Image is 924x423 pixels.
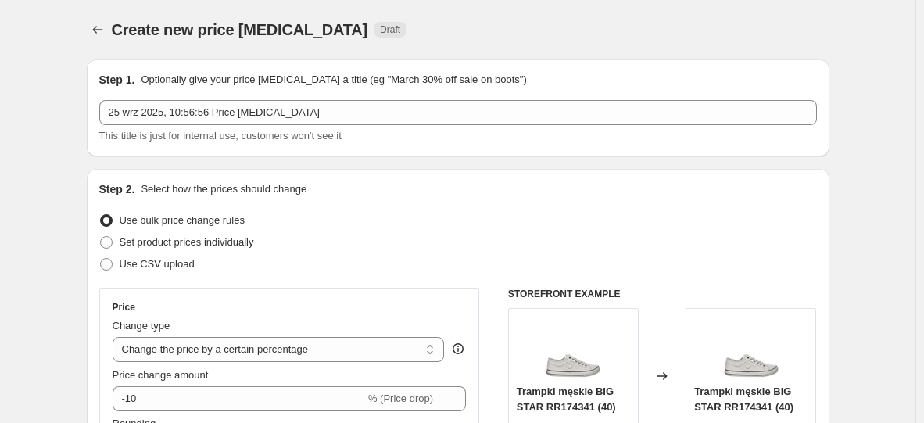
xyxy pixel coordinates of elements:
[141,72,526,88] p: Optionally give your price [MEDICAL_DATA] a title (eg "March 30% off sale on boots")
[113,369,209,381] span: Price change amount
[508,288,817,300] h6: STOREFRONT EXAMPLE
[380,23,400,36] span: Draft
[720,317,783,379] img: 52645_80x.jpg
[99,100,817,125] input: 30% off holiday sale
[517,385,616,413] span: Trampki męskie BIG STAR RR174341 (40)
[87,19,109,41] button: Price change jobs
[694,385,793,413] span: Trampki męskie BIG STAR RR174341 (40)
[120,214,245,226] span: Use bulk price change rules
[141,181,306,197] p: Select how the prices should change
[120,236,254,248] span: Set product prices individually
[113,386,365,411] input: -15
[99,130,342,142] span: This title is just for internal use, customers won't see it
[99,72,135,88] h2: Step 1.
[113,301,135,314] h3: Price
[450,341,466,357] div: help
[368,393,433,404] span: % (Price drop)
[99,181,135,197] h2: Step 2.
[120,258,195,270] span: Use CSV upload
[113,320,170,332] span: Change type
[112,21,368,38] span: Create new price [MEDICAL_DATA]
[542,317,604,379] img: 52645_80x.jpg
